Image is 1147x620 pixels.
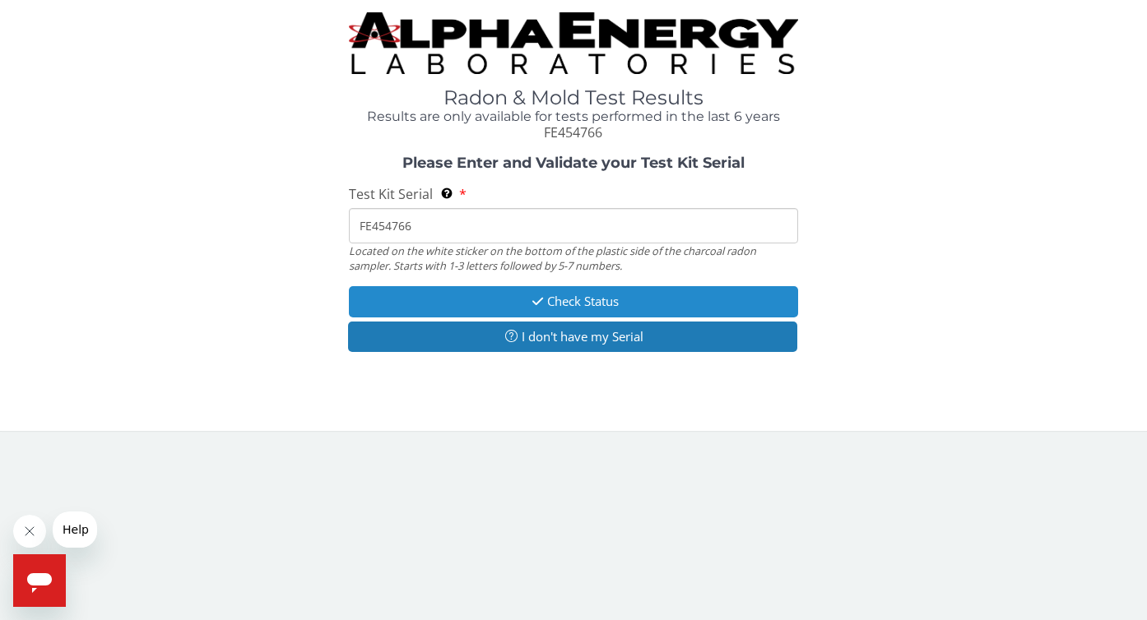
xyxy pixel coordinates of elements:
div: Located on the white sticker on the bottom of the plastic side of the charcoal radon sampler. Sta... [349,243,798,274]
iframe: Button to launch messaging window [13,554,66,607]
button: Check Status [349,286,798,317]
iframe: Message from company [53,511,97,548]
button: I don't have my Serial [348,322,797,352]
h4: Results are only available for tests performed in the last 6 years [349,109,798,124]
span: Test Kit Serial [349,185,433,203]
iframe: Close message [13,515,46,548]
span: FE454766 [544,123,602,141]
h1: Radon & Mold Test Results [349,87,798,109]
img: TightCrop.jpg [349,12,798,74]
strong: Please Enter and Validate your Test Kit Serial [402,154,745,172]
